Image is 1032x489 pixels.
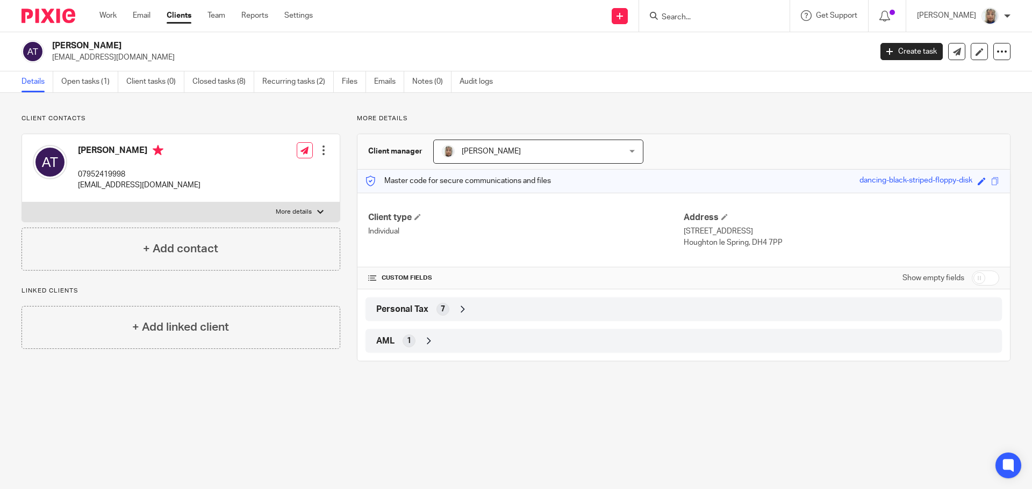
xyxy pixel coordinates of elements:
h4: + Add contact [143,240,218,257]
p: Linked clients [21,287,340,295]
p: [PERSON_NAME] [917,10,976,21]
i: Primary [153,145,163,156]
p: Master code for secure communications and files [365,176,551,186]
a: Create task [880,43,943,60]
input: Search [661,13,757,23]
img: Pixie [21,9,75,23]
label: Show empty fields [902,273,964,283]
p: Houghton le Spring, DH4 7PP [684,237,999,248]
span: Personal Tax [376,304,428,315]
a: Client tasks (0) [126,71,184,92]
span: [PERSON_NAME] [462,148,521,155]
h4: CUSTOM FIELDS [368,274,684,282]
h4: Client type [368,212,684,223]
p: Individual [368,226,684,237]
h4: [PERSON_NAME] [78,145,200,158]
a: Closed tasks (8) [192,71,254,92]
a: Notes (0) [412,71,451,92]
p: [EMAIL_ADDRESS][DOMAIN_NAME] [52,52,864,63]
a: Audit logs [460,71,501,92]
p: More details [276,208,312,216]
a: Recurring tasks (2) [262,71,334,92]
img: Sara%20Zdj%C4%99cie%20.jpg [442,145,455,158]
h4: Address [684,212,999,223]
img: svg%3E [21,40,44,63]
a: Emails [374,71,404,92]
h2: [PERSON_NAME] [52,40,702,52]
span: 7 [441,304,445,315]
p: Client contacts [21,114,340,123]
p: 07952419998 [78,169,200,180]
a: Open tasks (1) [61,71,118,92]
p: More details [357,114,1010,123]
p: [EMAIL_ADDRESS][DOMAIN_NAME] [78,180,200,191]
a: Email [133,10,150,21]
a: Clients [167,10,191,21]
span: 1 [407,335,411,346]
a: Settings [284,10,313,21]
img: svg%3E [33,145,67,179]
h4: + Add linked client [132,319,229,335]
a: Files [342,71,366,92]
a: Work [99,10,117,21]
a: Details [21,71,53,92]
img: Sara%20Zdj%C4%99cie%20.jpg [981,8,999,25]
div: dancing-black-striped-floppy-disk [859,175,972,187]
p: [STREET_ADDRESS] [684,226,999,237]
span: Get Support [816,12,857,19]
a: Team [207,10,225,21]
span: AML [376,335,395,347]
h3: Client manager [368,146,422,157]
a: Reports [241,10,268,21]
